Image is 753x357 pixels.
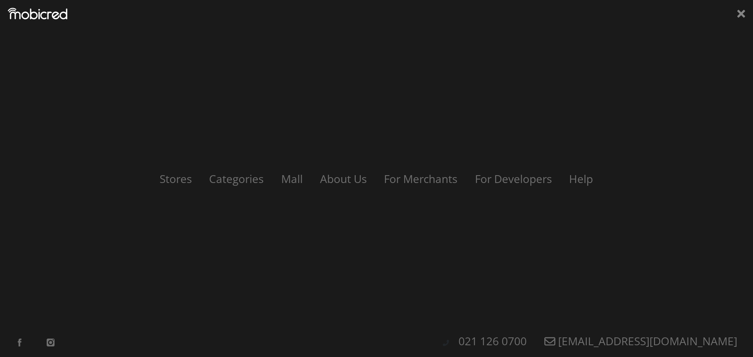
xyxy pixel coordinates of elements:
[152,171,200,186] a: Stores
[202,171,272,186] a: Categories
[8,8,67,20] img: Mobicred
[451,333,535,348] a: 021 126 0700
[273,171,311,186] a: Mall
[376,171,466,186] a: For Merchants
[562,171,601,186] a: Help
[313,171,375,186] a: About Us
[537,333,745,348] a: [EMAIL_ADDRESS][DOMAIN_NAME]
[467,171,560,186] a: For Developers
